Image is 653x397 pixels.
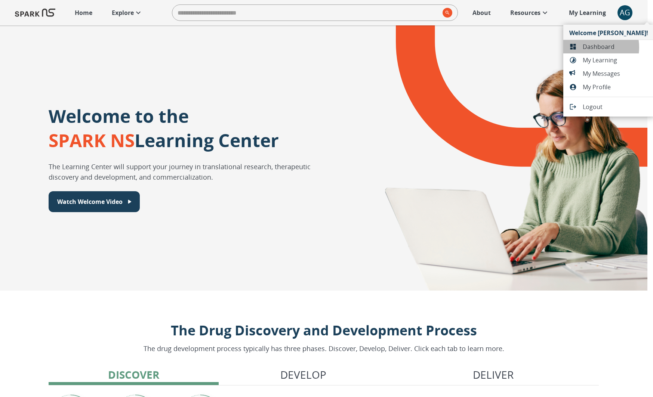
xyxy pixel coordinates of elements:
[583,102,648,111] span: Logout
[583,69,648,78] span: My Messages
[583,56,648,65] span: My Learning
[583,83,648,92] span: My Profile
[583,42,648,51] span: Dashboard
